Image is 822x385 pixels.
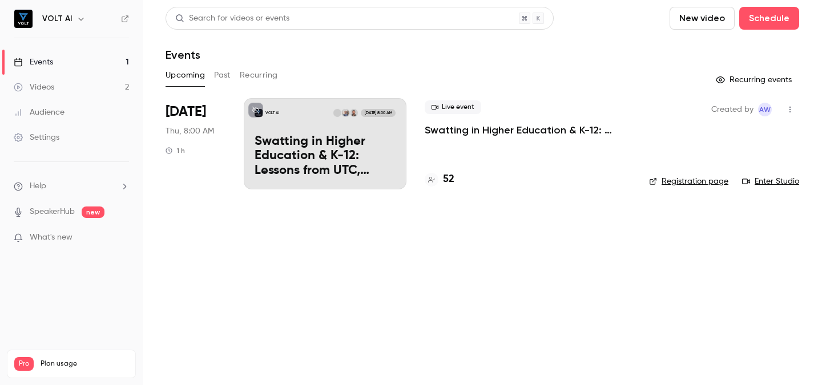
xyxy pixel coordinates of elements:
[443,172,454,187] h4: 52
[166,125,214,137] span: Thu, 8:00 AM
[14,132,59,143] div: Settings
[265,110,279,116] p: VOLT AI
[14,107,65,118] div: Audience
[30,206,75,218] a: SpeakerHub
[425,123,631,137] a: Swatting in Higher Education & K-12: Lessons from UTC, [GEOGRAPHIC_DATA], and the Rising Wave of ...
[425,172,454,187] a: 52
[739,7,799,30] button: Schedule
[361,109,395,117] span: [DATE] 8:00 AM
[166,98,225,189] div: Sep 18 Thu, 11:00 AM (America/New York)
[425,100,481,114] span: Live event
[759,103,771,116] span: AW
[14,180,129,192] li: help-dropdown-opener
[14,82,54,93] div: Videos
[742,176,799,187] a: Enter Studio
[82,206,104,218] span: new
[166,103,206,121] span: [DATE]
[166,48,200,62] h1: Events
[30,180,46,192] span: Help
[14,357,34,371] span: Pro
[711,71,799,89] button: Recurring events
[41,359,128,368] span: Plan usage
[711,103,753,116] span: Created by
[244,98,406,189] a: Swatting in Higher Education & K-12: Lessons from UTC, Ladue, and the Rising Wave of Campus Hoaxe...
[240,66,278,84] button: Recurring
[115,233,129,243] iframe: Noticeable Trigger
[350,109,358,117] img: Brian LeBlanc
[758,103,772,116] span: Alyson Wuamett
[255,135,396,179] p: Swatting in Higher Education & K-12: Lessons from UTC, [GEOGRAPHIC_DATA], and the Rising Wave of ...
[341,109,349,117] img: Tim Reboulet
[166,66,205,84] button: Upcoming
[30,232,72,244] span: What's new
[42,13,72,25] h6: VOLT AI
[14,10,33,28] img: VOLT AI
[333,109,341,117] img: Sean O'Brien
[175,13,289,25] div: Search for videos or events
[670,7,735,30] button: New video
[214,66,231,84] button: Past
[14,56,53,68] div: Events
[649,176,728,187] a: Registration page
[166,146,185,155] div: 1 h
